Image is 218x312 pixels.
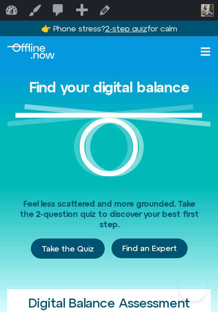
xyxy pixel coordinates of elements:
[28,296,190,310] h2: Digital Balance Assessment
[41,24,177,33] a: 👉 Phone stress?2-step quizfor calm
[122,244,177,253] span: Find an Expert
[7,43,55,59] img: offline.now
[20,199,199,229] span: Feel less scattered and more grounded. Take the 2-question quiz to discover your best first step.
[105,24,147,33] u: 2-step quiz
[42,244,94,254] span: Take the Quiz
[7,43,55,59] div: Logo
[31,238,105,259] a: Take the Quiz
[111,238,188,259] div: Find an Expert
[179,273,207,301] iframe: Botpress
[29,79,189,95] h1: Find your digital balance
[111,238,188,258] a: Find an Expert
